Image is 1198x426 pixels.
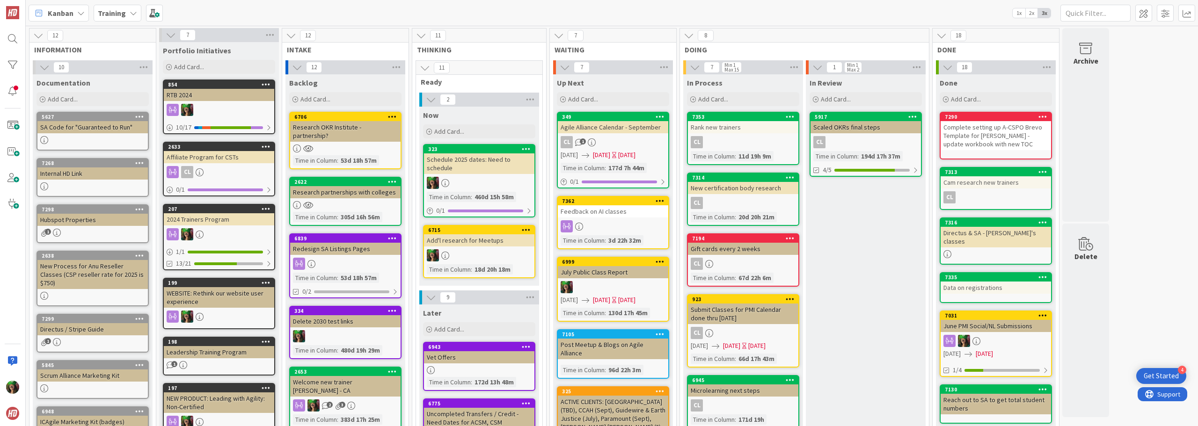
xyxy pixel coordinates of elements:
[472,192,516,202] div: 460d 15h 58m
[424,145,534,153] div: 323
[423,342,535,391] a: 6943Vet OffersTime in Column:172d 13h 48m
[941,121,1051,150] div: Complete setting up A-CSPO Brevo Template for [PERSON_NAME] - update workbook with new TOC
[941,335,1051,347] div: SL
[338,212,382,222] div: 305d 16h 56m
[976,349,993,359] span: [DATE]
[561,281,573,293] img: SL
[164,80,274,89] div: 854
[42,253,148,259] div: 2638
[164,338,274,346] div: 198
[164,89,274,101] div: RTB 2024
[164,213,274,225] div: 2024 Trainers Program
[561,235,605,245] div: Time in Column
[424,343,534,363] div: 6943Vet Offers
[293,330,305,342] img: SL
[945,219,1051,226] div: 7316
[290,178,401,186] div: 2622
[941,218,1051,227] div: 7316
[811,136,921,148] div: CL
[562,114,668,120] div: 349
[294,368,401,375] div: 2653
[174,63,204,71] span: Add Card...
[181,310,193,323] img: SL
[290,186,401,198] div: Research partnerships with colleges
[290,307,401,327] div: 334Delete 2030 test links
[945,274,1051,281] div: 7335
[691,258,703,270] div: CL
[37,361,148,382] div: 5845Scrum Alliance Marketing Kit
[424,343,534,351] div: 6943
[735,354,736,364] span: :
[289,112,402,169] a: 6706Research OKR Institute - partnership?Time in Column:53d 18h 57m
[941,273,1051,294] div: 7335Data on registrations
[164,384,274,392] div: 197
[164,287,274,308] div: WEBSITE: Rethink our website user experience
[45,338,51,344] span: 1
[688,173,798,182] div: 7314
[558,197,668,217] div: 7362Feedback on AI classes
[606,163,647,173] div: 177d 7h 44m
[37,315,148,323] div: 7299
[558,281,668,293] div: SL
[736,151,774,161] div: 11d 19h 9m
[735,273,736,283] span: :
[37,252,148,260] div: 2638
[558,197,668,205] div: 7362
[37,315,148,335] div: 7299Directus / Stripe Guide
[561,163,605,173] div: Time in Column
[941,168,1051,176] div: 7313
[940,310,1052,377] a: 7031June PMI Social/NL SubmissionsSL[DATE][DATE]1/4
[561,295,578,305] span: [DATE]
[562,198,668,204] div: 7362
[164,384,274,413] div: 197NEW PRODUCT: Leading with Agility: Non-Certified
[168,206,274,212] div: 207
[688,113,798,133] div: 7353Rank new trainers
[290,368,401,376] div: 2653
[691,341,708,351] span: [DATE]
[164,122,274,133] div: 10/17
[42,114,148,120] div: 5627
[558,330,668,339] div: 7105
[688,295,798,303] div: 923
[688,121,798,133] div: Rank new trainers
[37,112,149,151] a: 5627SA Code for "Guaranteed to Run"
[427,192,471,202] div: Time in Column
[593,295,610,305] span: [DATE]
[958,335,970,347] img: SL
[688,234,798,243] div: 7194
[164,104,274,116] div: SL
[941,311,1051,320] div: 7031
[561,136,573,148] div: CL
[164,310,274,323] div: SL
[164,279,274,308] div: 199WEBSITE: Rethink our website user experience
[940,217,1052,265] a: 7316Directus & SA - [PERSON_NAME]'s classes
[811,113,921,121] div: 5917
[290,243,401,255] div: Redesign SA Listings Pages
[943,191,956,203] div: CL
[290,178,401,198] div: 2622Research partnerships with colleges
[427,377,471,387] div: Time in Column
[294,235,401,242] div: 6839
[290,121,401,142] div: Research OKR Institute - partnership?
[735,212,736,222] span: :
[605,163,606,173] span: :
[736,273,774,283] div: 67d 22h 6m
[6,6,19,19] img: Visit kanbanzone.com
[424,249,534,261] div: SL
[941,168,1051,188] div: 7313Cam research new trainers
[941,282,1051,294] div: Data on registrations
[605,365,606,375] span: :
[471,192,472,202] span: :
[293,273,337,283] div: Time in Column
[723,341,740,351] span: [DATE]
[688,384,798,397] div: Microlearning next steps
[558,176,668,188] div: 0/1
[428,227,534,233] div: 6715
[163,204,275,270] a: 2072024 Trainers ProgramSL1/113/21
[1136,368,1186,384] div: Open Get Started checklist, remaining modules: 4
[37,205,148,214] div: 7298
[558,330,668,359] div: 7105Post Meetup & Blogs on Agile Alliance
[605,308,606,318] span: :
[691,273,735,283] div: Time in Column
[168,280,274,286] div: 199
